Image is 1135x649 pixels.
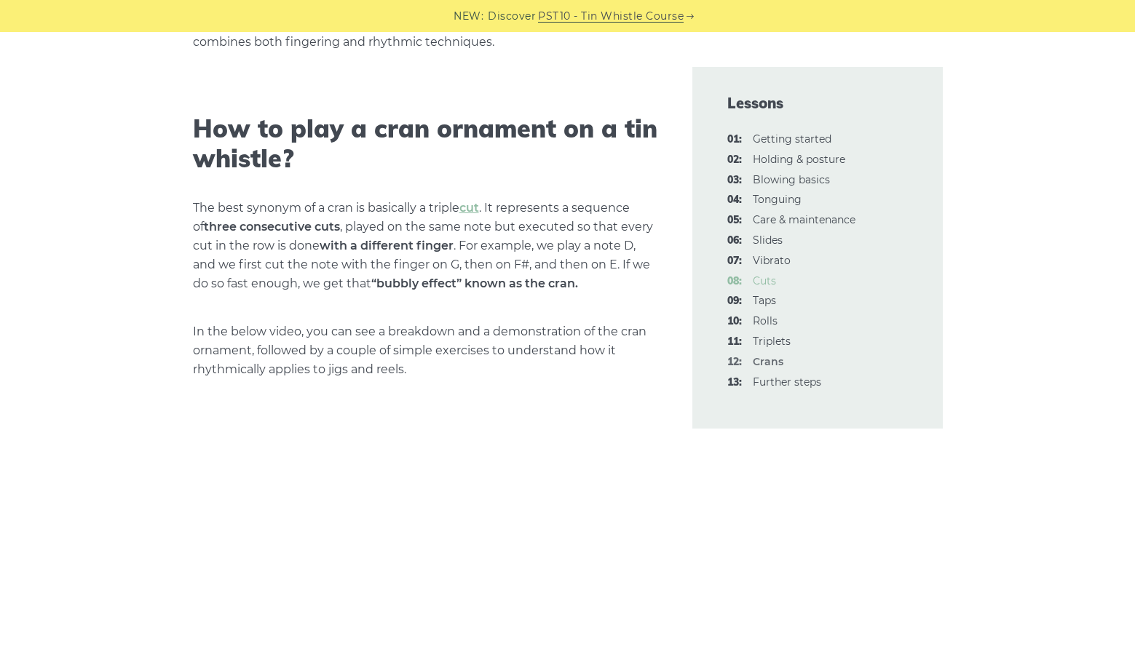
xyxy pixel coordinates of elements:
[753,193,802,206] a: 04:Tonguing
[753,314,778,327] a: 10:Rolls
[727,354,742,371] span: 12:
[727,232,742,250] span: 06:
[193,199,657,293] p: The best synonym of a cran is basically a triple . It represents a sequence of , played on the sa...
[538,8,684,25] a: PST10 - Tin Whistle Course
[459,201,479,215] a: cut
[727,273,742,290] span: 08:
[753,153,845,166] a: 02:Holding & posture
[727,252,742,270] span: 07:
[753,132,831,146] a: 01:Getting started
[727,292,742,310] span: 09:
[193,322,657,379] p: In the below video, you can see a breakdown and a demonstration of the cran ornament, followed by...
[371,276,578,290] strong: “bubbly effect” known as the cran.
[753,234,783,247] a: 06:Slides
[727,374,742,391] span: 13:
[727,93,908,114] span: Lessons
[753,213,855,226] a: 05:Care & maintenance
[727,313,742,330] span: 10:
[727,212,742,229] span: 05:
[753,173,830,186] a: 03:Blowing basics
[753,375,821,389] a: 13:Further steps
[454,8,483,25] span: NEW:
[320,239,454,252] strong: with a different finger
[193,114,657,174] h2: How to play a cran ornament on a tin whistle?
[753,254,791,267] a: 07:Vibrato
[753,355,783,368] strong: Crans
[753,335,791,348] a: 11:Triplets
[727,172,742,189] span: 03:
[727,191,742,209] span: 04:
[727,131,742,148] span: 01:
[727,333,742,351] span: 11:
[753,294,776,307] a: 09:Taps
[727,151,742,169] span: 02:
[488,8,536,25] span: Discover
[753,274,776,287] a: 08:Cuts
[204,220,340,234] strong: three consecutive cuts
